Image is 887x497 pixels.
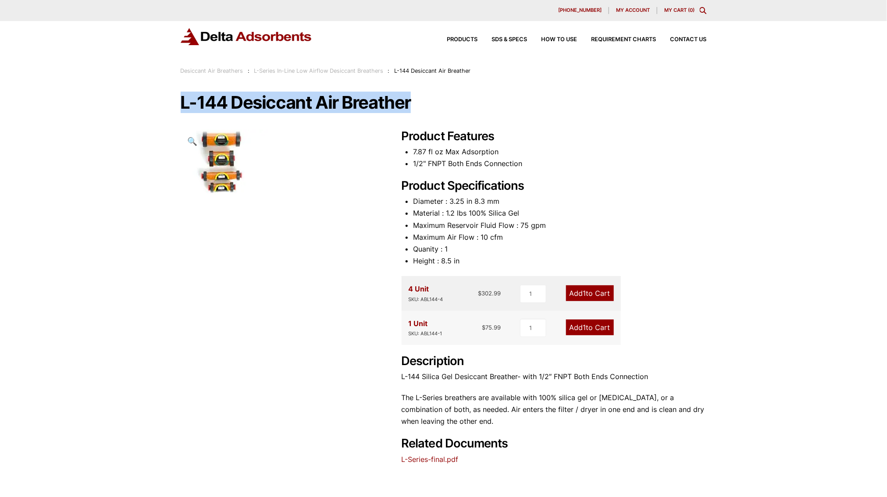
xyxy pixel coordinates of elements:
a: My Cart (0) [664,7,695,13]
a: View full-screen image gallery [181,129,205,153]
p: The L-Series breathers are available with 100% silica gel or [MEDICAL_DATA], or a combination of ... [402,392,707,428]
bdi: 75.99 [482,324,501,331]
h2: Product Specifications [402,179,707,193]
span: My account [616,8,650,13]
p: L-144 Silica Gel Desiccant Breather- with 1/2″ FNPT Both Ends Connection [402,371,707,383]
a: Products [433,37,478,43]
span: Products [447,37,478,43]
span: SDS & SPECS [492,37,527,43]
h2: Product Features [402,129,707,144]
a: Requirement Charts [577,37,656,43]
div: SKU: ABL144-1 [409,330,442,338]
a: Add1to Cart [566,319,614,335]
span: [PHONE_NUMBER] [558,8,602,13]
li: 7.87 fl oz Max Adsorption [413,146,707,158]
span: 🔍 [188,136,198,146]
li: Maximum Reservoir Fluid Flow : 75 gpm [413,220,707,231]
span: $ [478,290,481,297]
span: : [248,67,249,74]
a: SDS & SPECS [478,37,527,43]
span: 0 [690,7,693,13]
a: L-Series In-Line Low Airflow Desiccant Breathers [254,67,383,74]
li: Material : 1.2 lbs 100% Silica Gel [413,207,707,219]
div: 1 Unit [409,318,442,338]
div: SKU: ABL144-4 [409,295,443,304]
li: Diameter : 3.25 in 8.3 mm [413,195,707,207]
img: L-144 Desiccant Air Breather [181,129,268,195]
li: Height : 8.5 in [413,255,707,267]
span: 1 [583,323,586,332]
span: $ [482,324,485,331]
a: Contact Us [656,37,707,43]
span: Contact Us [670,37,707,43]
img: Delta Adsorbents [181,28,312,45]
h1: L-144 Desiccant Air Breather [181,93,707,112]
a: L-Series-final.pdf [402,455,459,464]
div: Toggle Modal Content [700,7,707,14]
a: My account [609,7,657,14]
a: How to Use [527,37,577,43]
li: 1/2" FNPT Both Ends Connection [413,158,707,170]
a: Desiccant Air Breathers [181,67,243,74]
span: 1 [583,289,586,298]
a: Add1to Cart [566,285,614,301]
span: Requirement Charts [591,37,656,43]
span: L-144 Desiccant Air Breather [394,67,470,74]
span: : [388,67,390,74]
a: L-144 Desiccant Air Breather [181,157,268,166]
bdi: 302.99 [478,290,501,297]
h2: Description [402,354,707,369]
span: How to Use [541,37,577,43]
li: Quanity : 1 [413,243,707,255]
div: 4 Unit [409,283,443,303]
li: Maximum Air Flow : 10 cfm [413,231,707,243]
a: [PHONE_NUMBER] [551,7,609,14]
